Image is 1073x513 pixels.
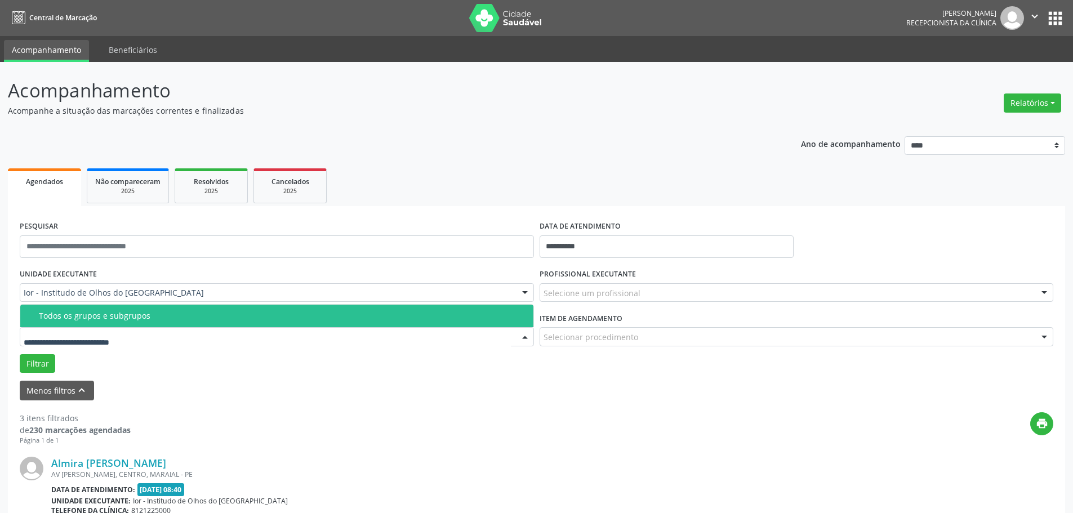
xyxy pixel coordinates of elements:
button: Menos filtroskeyboard_arrow_up [20,381,94,400]
span: Cancelados [271,177,309,186]
p: Acompanhamento [8,77,748,105]
p: Ano de acompanhamento [801,136,901,150]
span: [DATE] 08:40 [137,483,185,496]
a: Acompanhamento [4,40,89,62]
div: de [20,424,131,436]
div: AV [PERSON_NAME], CENTRO, MARAIAL - PE [51,470,884,479]
div: 2025 [95,187,161,195]
b: Unidade executante: [51,496,131,506]
label: PESQUISAR [20,218,58,235]
div: [PERSON_NAME] [906,8,996,18]
span: Não compareceram [95,177,161,186]
div: 2025 [262,187,318,195]
button: Filtrar [20,354,55,373]
button:  [1024,6,1045,30]
p: Acompanhe a situação das marcações correntes e finalizadas [8,105,748,117]
span: Selecione um profissional [544,287,640,299]
button: Relatórios [1004,93,1061,113]
i:  [1029,10,1041,23]
span: Ior - Institudo de Olhos do [GEOGRAPHIC_DATA] [133,496,288,506]
span: Ior - Institudo de Olhos do [GEOGRAPHIC_DATA] [24,287,511,298]
span: Resolvidos [194,177,229,186]
img: img [1000,6,1024,30]
div: Todos os grupos e subgrupos [39,311,527,320]
span: Central de Marcação [29,13,97,23]
button: apps [1045,8,1065,28]
i: print [1036,417,1048,430]
button: print [1030,412,1053,435]
img: img [20,457,43,480]
label: UNIDADE EXECUTANTE [20,266,97,283]
div: 2025 [183,187,239,195]
div: Página 1 de 1 [20,436,131,445]
strong: 230 marcações agendadas [29,425,131,435]
span: Selecionar procedimento [544,331,638,343]
a: Almira [PERSON_NAME] [51,457,166,469]
b: Data de atendimento: [51,485,135,494]
span: Agendados [26,177,63,186]
label: PROFISSIONAL EXECUTANTE [540,266,636,283]
label: DATA DE ATENDIMENTO [540,218,621,235]
div: 3 itens filtrados [20,412,131,424]
i: keyboard_arrow_up [75,384,88,396]
span: Recepcionista da clínica [906,18,996,28]
label: Item de agendamento [540,310,622,327]
a: Beneficiários [101,40,165,60]
a: Central de Marcação [8,8,97,27]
